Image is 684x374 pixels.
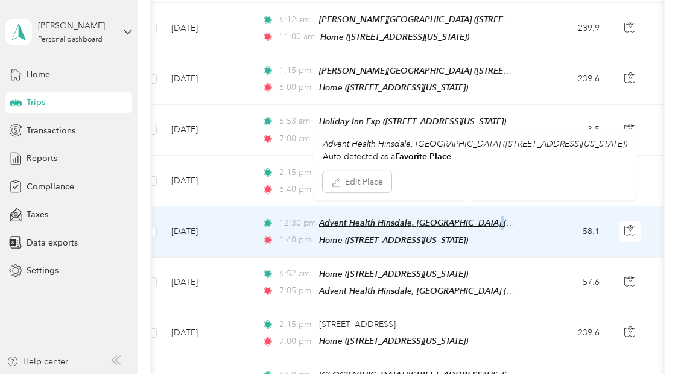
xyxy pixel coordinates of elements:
span: 6:40 pm [279,183,314,196]
td: [DATE] [162,206,252,257]
td: 3.5 [530,105,609,156]
span: Home [27,68,50,81]
span: 6:52 am [279,267,314,280]
td: 239.6 [530,308,609,358]
span: Transactions [27,124,75,137]
span: 6:53 am [279,115,314,128]
span: Advent Health Hinsdale, [GEOGRAPHIC_DATA] ([STREET_ADDRESS][US_STATE]) [319,218,627,228]
span: 12:30 pm [279,217,314,230]
td: 239.6 [530,54,609,105]
span: Taxes [27,208,48,221]
span: [STREET_ADDRESS] [319,319,396,329]
span: Settings [27,264,59,277]
span: 11:00 am [279,30,315,43]
div: [PERSON_NAME] [38,19,113,32]
span: Advent Health Hinsdale, [GEOGRAPHIC_DATA] ([STREET_ADDRESS][US_STATE]) [323,139,627,149]
span: Advent Health Hinsdale, [GEOGRAPHIC_DATA] ([STREET_ADDRESS][US_STATE]) [319,286,627,296]
span: 1:40 pm [279,233,314,247]
td: [DATE] [162,308,252,358]
span: Compliance [27,180,74,193]
span: Reports [27,152,57,165]
span: 7:05 pm [279,284,314,297]
span: 2:15 pm [279,318,314,331]
span: Home ([STREET_ADDRESS][US_STATE]) [319,235,468,245]
span: Holiday Inn Exp ([STREET_ADDRESS][US_STATE]) [319,116,506,126]
span: Home ([STREET_ADDRESS][US_STATE]) [319,336,468,346]
span: Trips [27,96,45,109]
strong: Favorite Place [395,151,451,162]
span: 1:15 pm [279,64,314,77]
p: Auto detected as a [323,150,627,163]
td: 57.6 [530,258,609,308]
span: Data exports [27,236,78,249]
span: 7:00 am [279,132,314,145]
span: [PERSON_NAME][GEOGRAPHIC_DATA] ([STREET_ADDRESS][US_STATE]) [319,66,597,76]
span: 2:15 pm [279,166,314,179]
td: [DATE] [162,156,252,206]
span: 7:00 pm [279,335,314,348]
td: [DATE] [162,54,252,105]
td: [DATE] [162,3,252,54]
span: 6:12 am [279,13,314,27]
span: Home ([STREET_ADDRESS][US_STATE]) [319,269,468,279]
iframe: Everlance-gr Chat Button Frame [616,306,684,374]
span: 6:00 pm [279,81,314,94]
span: Home ([STREET_ADDRESS][US_STATE]) [319,83,468,92]
td: [DATE] [162,105,252,156]
div: Personal dashboard [38,36,103,43]
td: [DATE] [162,258,252,308]
span: Home ([STREET_ADDRESS][US_STATE]) [320,32,469,42]
button: Edit Place [323,171,391,192]
button: Help center [7,355,68,368]
span: [PERSON_NAME][GEOGRAPHIC_DATA] ([STREET_ADDRESS][US_STATE]) [319,14,597,25]
td: 239.9 [530,3,609,54]
td: 58.1 [530,206,609,257]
